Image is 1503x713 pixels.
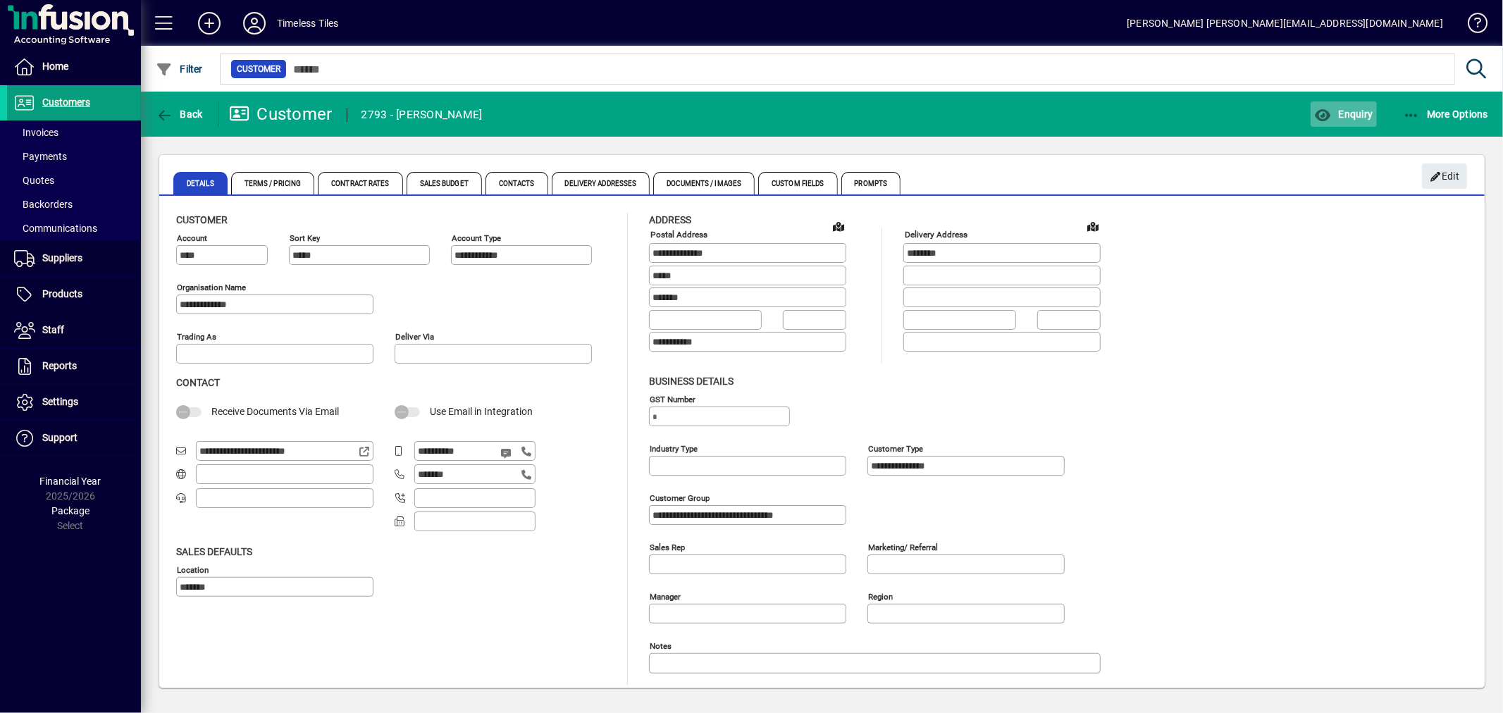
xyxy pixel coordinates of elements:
[7,120,141,144] a: Invoices
[649,214,691,225] span: Address
[7,49,141,85] a: Home
[14,127,58,138] span: Invoices
[7,277,141,312] a: Products
[42,432,78,443] span: Support
[14,199,73,210] span: Backorders
[653,172,755,194] span: Documents / Images
[407,172,482,194] span: Sales Budget
[42,61,68,72] span: Home
[841,172,901,194] span: Prompts
[7,192,141,216] a: Backorders
[649,376,734,387] span: Business details
[141,101,218,127] app-page-header-button: Back
[211,406,339,417] span: Receive Documents Via Email
[650,542,685,552] mat-label: Sales rep
[7,349,141,384] a: Reports
[277,12,338,35] div: Timeless Tiles
[868,443,923,453] mat-label: Customer type
[176,546,252,557] span: Sales defaults
[361,104,483,126] div: 2793 - [PERSON_NAME]
[231,172,315,194] span: Terms / Pricing
[7,241,141,276] a: Suppliers
[1127,12,1443,35] div: [PERSON_NAME] [PERSON_NAME][EMAIL_ADDRESS][DOMAIN_NAME]
[1314,108,1373,120] span: Enquiry
[152,101,206,127] button: Back
[868,542,938,552] mat-label: Marketing/ Referral
[232,11,277,36] button: Profile
[173,172,228,194] span: Details
[14,175,54,186] span: Quotes
[187,11,232,36] button: Add
[51,505,89,516] span: Package
[42,324,64,335] span: Staff
[650,640,672,650] mat-label: Notes
[1311,101,1376,127] button: Enquiry
[7,313,141,348] a: Staff
[485,172,548,194] span: Contacts
[650,443,698,453] mat-label: Industry type
[42,252,82,263] span: Suppliers
[650,591,681,601] mat-label: Manager
[7,168,141,192] a: Quotes
[176,377,220,388] span: Contact
[552,172,650,194] span: Delivery Addresses
[14,223,97,234] span: Communications
[430,406,533,417] span: Use Email in Integration
[7,421,141,456] a: Support
[177,564,209,574] mat-label: Location
[229,103,333,125] div: Customer
[1430,165,1460,188] span: Edit
[177,233,207,243] mat-label: Account
[1399,101,1492,127] button: More Options
[1403,108,1489,120] span: More Options
[156,108,203,120] span: Back
[42,396,78,407] span: Settings
[237,62,280,76] span: Customer
[177,332,216,342] mat-label: Trading as
[7,144,141,168] a: Payments
[490,436,524,470] button: Send SMS
[650,492,710,502] mat-label: Customer group
[14,151,67,162] span: Payments
[1422,163,1467,189] button: Edit
[177,283,246,292] mat-label: Organisation name
[42,97,90,108] span: Customers
[868,591,893,601] mat-label: Region
[42,288,82,299] span: Products
[1082,215,1104,237] a: View on map
[7,216,141,240] a: Communications
[827,215,850,237] a: View on map
[758,172,837,194] span: Custom Fields
[40,476,101,487] span: Financial Year
[156,63,203,75] span: Filter
[42,360,77,371] span: Reports
[176,214,228,225] span: Customer
[7,385,141,420] a: Settings
[650,394,695,404] mat-label: GST Number
[152,56,206,82] button: Filter
[1457,3,1485,49] a: Knowledge Base
[395,332,434,342] mat-label: Deliver via
[318,172,402,194] span: Contract Rates
[290,233,320,243] mat-label: Sort key
[452,233,501,243] mat-label: Account Type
